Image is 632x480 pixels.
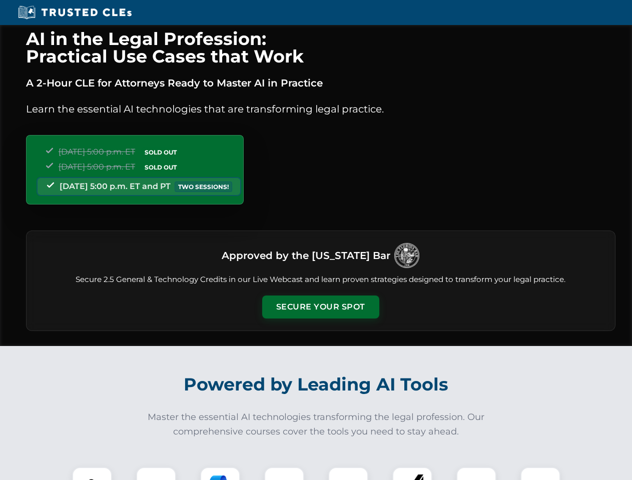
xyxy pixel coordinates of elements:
span: [DATE] 5:00 p.m. ET [59,162,135,171]
p: A 2-Hour CLE for Attorneys Ready to Master AI in Practice [26,75,615,91]
h2: Powered by Leading AI Tools [39,367,593,402]
p: Master the essential AI technologies transforming the legal profession. Our comprehensive courses... [141,410,491,439]
span: SOLD OUT [141,162,180,172]
p: Learn the essential AI technologies that are transforming legal practice. [26,101,615,117]
img: Logo [394,243,419,268]
button: Secure Your Spot [262,295,379,318]
img: Trusted CLEs [15,5,135,20]
p: Secure 2.5 General & Technology Credits in our Live Webcast and learn proven strategies designed ... [39,274,603,285]
h1: AI in the Legal Profession: Practical Use Cases that Work [26,30,615,65]
span: SOLD OUT [141,147,180,157]
h3: Approved by the [US_STATE] Bar [222,246,390,264]
span: [DATE] 5:00 p.m. ET [59,147,135,156]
